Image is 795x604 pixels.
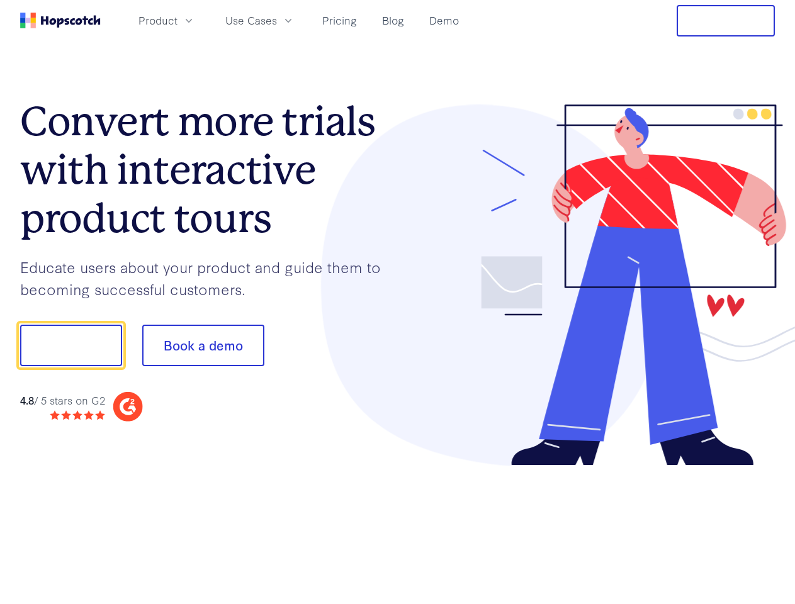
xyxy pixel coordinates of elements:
h1: Convert more trials with interactive product tours [20,98,398,242]
button: Free Trial [677,5,775,36]
p: Educate users about your product and guide them to becoming successful customers. [20,256,398,299]
button: Show me! [20,325,122,366]
a: Home [20,13,101,28]
a: Blog [377,10,409,31]
span: Use Cases [225,13,277,28]
div: / 5 stars on G2 [20,393,105,408]
button: Book a demo [142,325,264,366]
a: Pricing [317,10,362,31]
button: Use Cases [218,10,302,31]
a: Demo [424,10,464,31]
span: Product [138,13,178,28]
strong: 4.8 [20,393,34,407]
button: Product [131,10,203,31]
